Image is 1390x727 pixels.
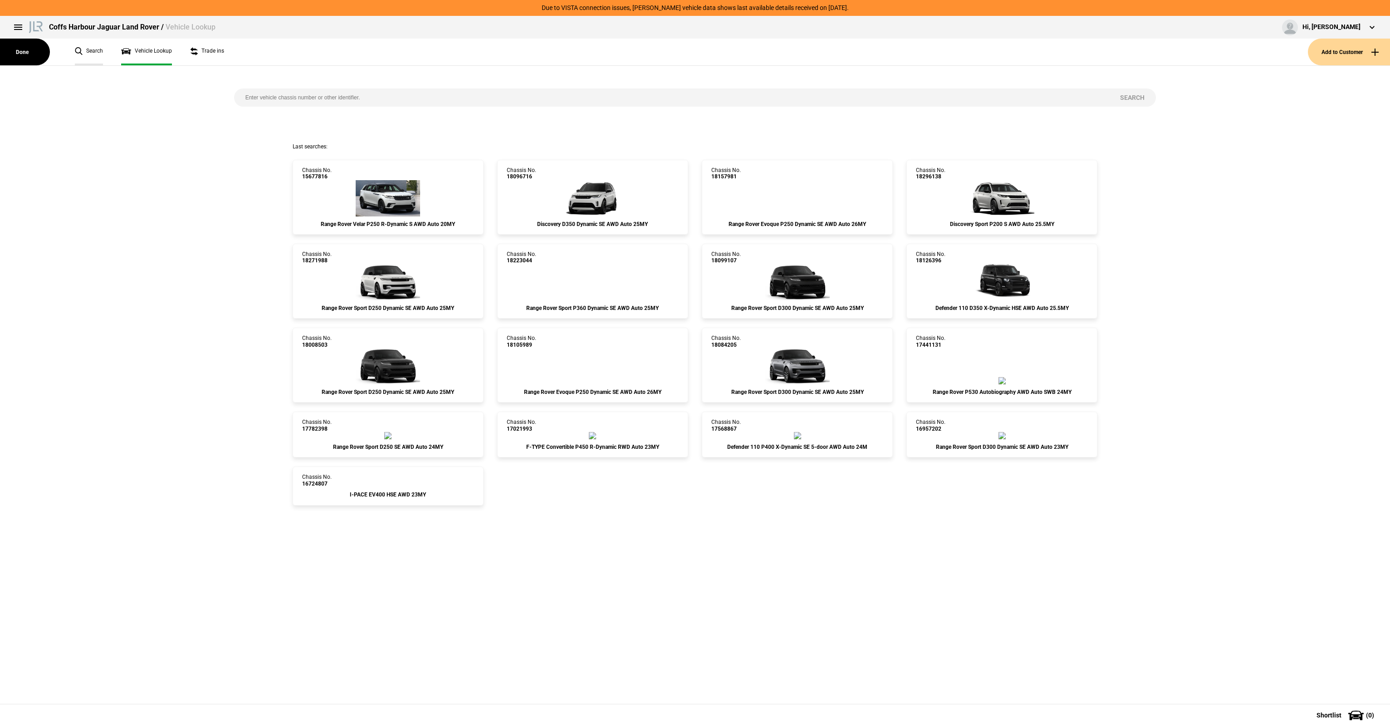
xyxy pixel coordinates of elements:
div: Chassis No. [507,167,536,180]
span: 18271988 [302,257,332,264]
div: Chassis No. [302,474,332,487]
div: Chassis No. [916,419,945,432]
div: Chassis No. [302,335,332,348]
img: exterior-0 [794,432,801,439]
img: exterior-0 [589,432,596,439]
img: 18084205_ext.jpeg [765,348,829,384]
div: Chassis No. [302,167,332,180]
div: Chassis No. [711,335,741,348]
a: Search [75,39,103,65]
div: Range Rover Evoque P250 Dynamic SE AWD Auto 26MY [711,221,883,227]
span: Vehicle Lookup [166,23,215,31]
div: Range Rover Sport D250 Dynamic SE AWD Auto 25MY [302,305,474,311]
img: landrover.png [27,20,44,33]
div: Range Rover Sport D250 SE AWD Auto 24MY [302,444,474,450]
img: 18099107_ext.jpeg [765,264,829,300]
span: 18096716 [507,173,536,180]
img: 18126396_ext.jpeg [970,264,1034,300]
span: Last searches: [293,143,328,150]
div: Chassis No. [302,419,332,432]
span: Shortlist [1317,712,1341,718]
div: Chassis No. [711,419,741,432]
img: 18296138_ext.jpeg [970,180,1034,216]
span: ( 0 ) [1366,712,1374,718]
span: 17568867 [711,426,741,432]
img: exterior-0 [998,432,1006,439]
button: Search [1109,88,1156,107]
span: 17021993 [507,426,536,432]
div: I-PACE EV400 HSE AWD 23MY [302,499,474,505]
div: Defender 110 D350 X-Dynamic HSE AWD Auto 25.5MY [916,305,1088,311]
span: 18223044 [507,257,536,264]
input: Enter vehicle chassis number or other identifier. [234,88,1109,107]
a: Vehicle Lookup [121,39,172,65]
div: Discovery D350 Dynamic SE AWD Auto 25MY [507,221,679,227]
a: Trade ins [190,39,224,65]
div: Chassis No. [711,251,741,264]
span: 18008503 [302,342,332,348]
div: Chassis No. [916,335,945,348]
img: exterior-0 [998,377,1006,384]
span: 18126396 [916,257,945,264]
img: exterior-0 [384,487,392,494]
span: 18105989 [507,342,536,348]
div: Chassis No. [507,335,536,348]
div: Hi, [PERSON_NAME] [1302,23,1361,32]
img: exterior-0 [384,432,392,439]
span: 15677816 [302,173,332,180]
span: 18084205 [711,342,741,348]
div: Range Rover Sport D300 Dynamic SE AWD Auto 25MY [711,389,883,395]
div: Range Rover Sport D300 Dynamic SE AWD Auto 25MY [711,305,883,311]
button: Shortlist(0) [1303,704,1390,727]
button: Add to Customer [1308,39,1390,65]
div: Range Rover P530 Autobiography AWD Auto SWB 24MY [916,389,1088,395]
div: F-TYPE Convertible P450 R-Dynamic RWD Auto 23MY [507,444,679,450]
div: Chassis No. [711,167,741,180]
div: Chassis No. [507,251,536,264]
img: 15677816_ext.jpeg [356,180,420,216]
img: 18271988_ext.jpeg [356,264,420,300]
div: Range Rover Sport D300 Dynamic SE AWD Auto 23MY [916,444,1088,450]
span: 17782398 [302,426,332,432]
div: Chassis No. [916,251,945,264]
div: Range Rover Sport D250 Dynamic SE AWD Auto 25MY [302,389,474,395]
span: 18296138 [916,173,945,180]
div: Range Rover Evoque P250 Dynamic SE AWD Auto 26MY [507,389,679,395]
span: 17441131 [916,342,945,348]
div: Chassis No. [302,251,332,264]
div: Chassis No. [916,167,945,180]
div: Discovery Sport P200 S AWD Auto 25.5MY [916,221,1088,227]
div: Coffs Harbour Jaguar Land Rover / [49,22,215,32]
span: 18099107 [711,257,741,264]
span: 16724807 [302,481,332,487]
div: Range Rover Sport P360 Dynamic SE AWD Auto 25MY [507,305,679,311]
span: 16957202 [916,426,945,432]
span: 18157981 [711,173,741,180]
div: Defender 110 P400 X-Dynamic SE 5-door AWD Auto 24M [711,444,883,450]
img: 18096716_ext.jpeg [560,180,625,216]
img: 18008503_ext.jpeg [356,348,420,384]
div: Chassis No. [507,419,536,432]
div: Range Rover Velar P250 R-Dynamic S AWD Auto 20MY [302,221,474,227]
